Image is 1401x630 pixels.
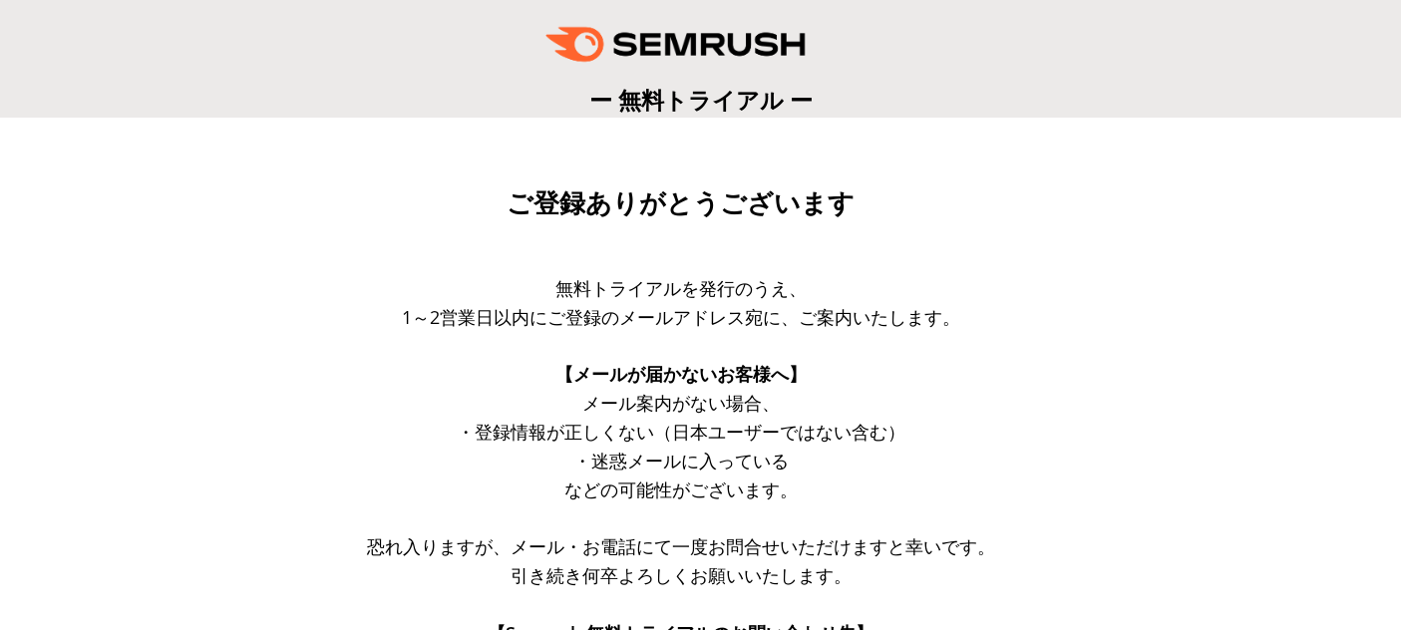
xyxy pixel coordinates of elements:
[564,477,798,501] span: などの可能性がございます。
[555,362,807,386] span: 【メールが届かないお客様へ】
[507,188,855,218] span: ご登録ありがとうございます
[573,449,789,472] span: ・迷惑メールに入っている
[402,305,960,329] span: 1～2営業日以内にご登録のメールアドレス宛に、ご案内いたします。
[555,276,807,300] span: 無料トライアルを発行のうえ、
[589,84,813,116] span: ー 無料トライアル ー
[511,563,852,587] span: 引き続き何卒よろしくお願いいたします。
[457,420,905,444] span: ・登録情報が正しくない（日本ユーザーではない含む）
[367,534,995,558] span: 恐れ入りますが、メール・お電話にて一度お問合せいただけますと幸いです。
[582,391,780,415] span: メール案内がない場合、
